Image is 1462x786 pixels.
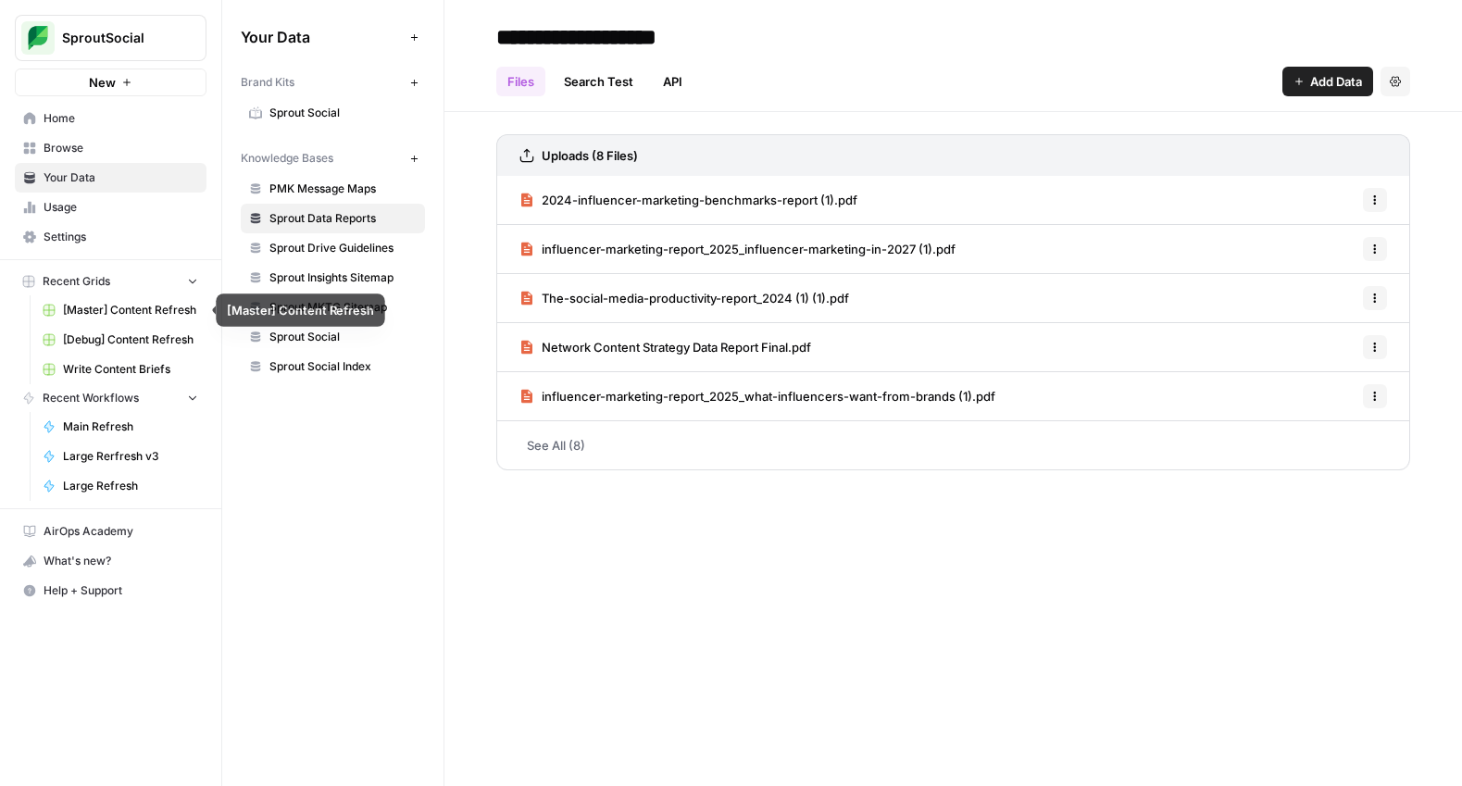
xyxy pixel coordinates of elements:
[34,412,206,442] a: Main Refresh
[1310,72,1362,91] span: Add Data
[241,98,425,128] a: Sprout Social
[241,263,425,293] a: Sprout Insights Sitemap
[542,146,638,165] h3: Uploads (8 Files)
[34,442,206,471] a: Large Rerfresh v3
[15,222,206,252] a: Settings
[63,418,198,435] span: Main Refresh
[15,576,206,605] button: Help + Support
[519,225,956,273] a: influencer-marketing-report_2025_influencer-marketing-in-2027 (1).pdf
[241,233,425,263] a: Sprout Drive Guidelines
[542,240,956,258] span: influencer-marketing-report_2025_influencer-marketing-in-2027 (1).pdf
[15,163,206,193] a: Your Data
[542,387,995,405] span: influencer-marketing-report_2025_what-influencers-want-from-brands (1).pdf
[34,295,206,325] a: [Master] Content Refresh
[496,67,545,96] a: Files
[44,229,198,245] span: Settings
[241,352,425,381] a: Sprout Social Index
[519,323,811,371] a: Network Content Strategy Data Report Final.pdf
[542,338,811,356] span: Network Content Strategy Data Report Final.pdf
[269,240,417,256] span: Sprout Drive Guidelines
[44,523,198,540] span: AirOps Academy
[89,73,116,92] span: New
[519,372,995,420] a: influencer-marketing-report_2025_what-influencers-want-from-brands (1).pdf
[241,293,425,322] a: Sprout MKTG Sitemap
[44,582,198,599] span: Help + Support
[542,191,857,209] span: 2024-influencer-marketing-benchmarks-report (1).pdf
[269,269,417,286] span: Sprout Insights Sitemap
[241,74,294,91] span: Brand Kits
[15,517,206,546] a: AirOps Academy
[15,133,206,163] a: Browse
[63,331,198,348] span: [Debug] Content Refresh
[34,355,206,384] a: Write Content Briefs
[62,29,174,47] span: SproutSocial
[21,21,55,55] img: SproutSocial Logo
[269,358,417,375] span: Sprout Social Index
[542,289,849,307] span: The-social-media-productivity-report_2024 (1) (1).pdf
[63,361,198,378] span: Write Content Briefs
[269,105,417,121] span: Sprout Social
[63,448,198,465] span: Large Rerfresh v3
[15,384,206,412] button: Recent Workflows
[519,274,849,322] a: The-social-media-productivity-report_2024 (1) (1).pdf
[519,135,638,176] a: Uploads (8 Files)
[15,15,206,61] button: Workspace: SproutSocial
[15,104,206,133] a: Home
[15,193,206,222] a: Usage
[44,140,198,156] span: Browse
[519,176,857,224] a: 2024-influencer-marketing-benchmarks-report (1).pdf
[16,547,206,575] div: What's new?
[269,329,417,345] span: Sprout Social
[241,150,333,167] span: Knowledge Bases
[44,199,198,216] span: Usage
[63,478,198,494] span: Large Refresh
[1282,67,1373,96] button: Add Data
[553,67,644,96] a: Search Test
[496,421,1410,469] a: See All (8)
[269,299,417,316] span: Sprout MKTG Sitemap
[241,174,425,204] a: PMK Message Maps
[269,210,417,227] span: Sprout Data Reports
[15,268,206,295] button: Recent Grids
[269,181,417,197] span: PMK Message Maps
[15,546,206,576] button: What's new?
[241,26,403,48] span: Your Data
[15,69,206,96] button: New
[44,169,198,186] span: Your Data
[34,471,206,501] a: Large Refresh
[63,302,198,318] span: [Master] Content Refresh
[43,273,110,290] span: Recent Grids
[43,390,139,406] span: Recent Workflows
[241,322,425,352] a: Sprout Social
[44,110,198,127] span: Home
[652,67,694,96] a: API
[241,204,425,233] a: Sprout Data Reports
[34,325,206,355] a: [Debug] Content Refresh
